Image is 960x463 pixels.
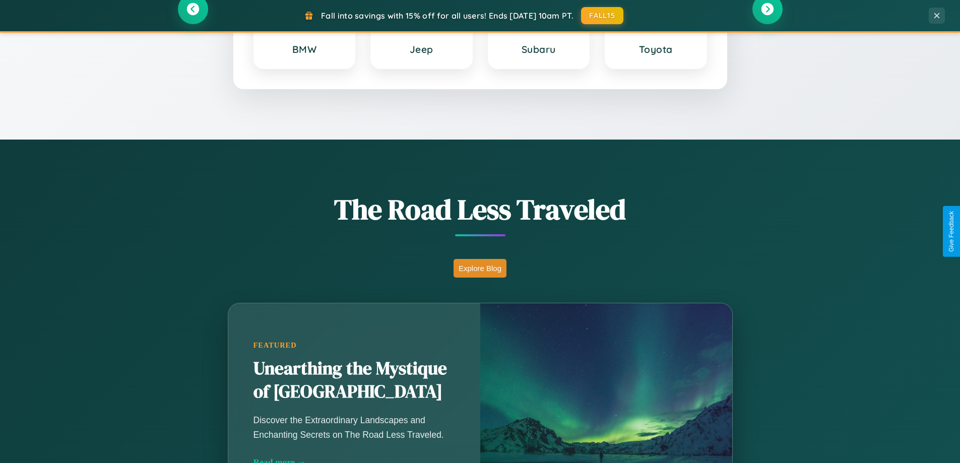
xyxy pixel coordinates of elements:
h3: Subaru [499,43,579,55]
h3: Toyota [616,43,696,55]
h3: Jeep [381,43,462,55]
button: FALL15 [581,7,623,24]
h3: BMW [265,43,345,55]
p: Discover the Extraordinary Landscapes and Enchanting Secrets on The Road Less Traveled. [253,413,455,441]
h2: Unearthing the Mystique of [GEOGRAPHIC_DATA] [253,357,455,404]
div: Featured [253,341,455,350]
span: Fall into savings with 15% off for all users! Ends [DATE] 10am PT. [321,11,573,21]
div: Give Feedback [948,211,955,252]
button: Explore Blog [454,259,506,278]
h1: The Road Less Traveled [178,190,783,229]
